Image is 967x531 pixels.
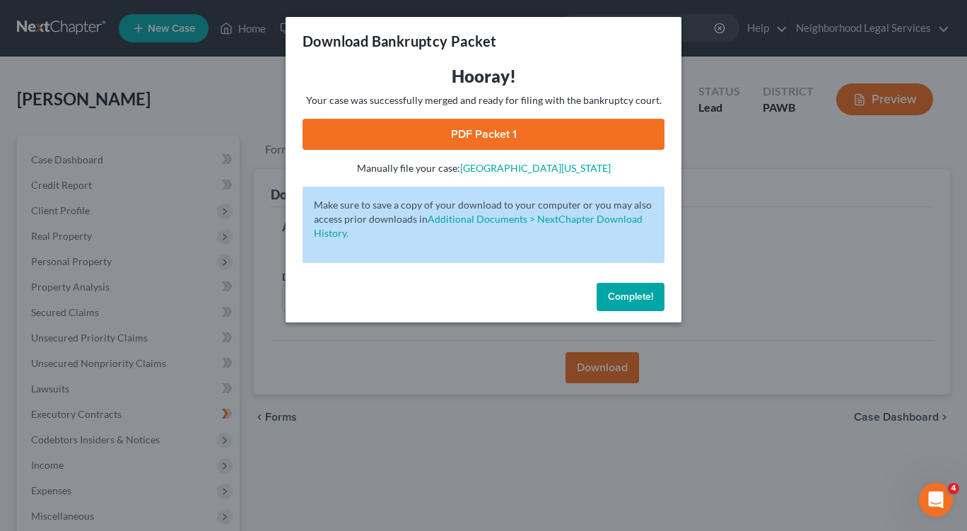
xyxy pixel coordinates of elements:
[303,93,664,107] p: Your case was successfully merged and ready for filing with the bankruptcy court.
[948,483,959,494] span: 4
[314,198,653,240] p: Make sure to save a copy of your download to your computer or you may also access prior downloads in
[314,213,643,239] a: Additional Documents > NextChapter Download History.
[597,283,664,311] button: Complete!
[608,291,653,303] span: Complete!
[303,119,664,150] a: PDF Packet 1
[303,31,496,51] h3: Download Bankruptcy Packet
[303,65,664,88] h3: Hooray!
[460,162,611,174] a: [GEOGRAPHIC_DATA][US_STATE]
[303,161,664,175] p: Manually file your case:
[919,483,953,517] iframe: Intercom live chat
